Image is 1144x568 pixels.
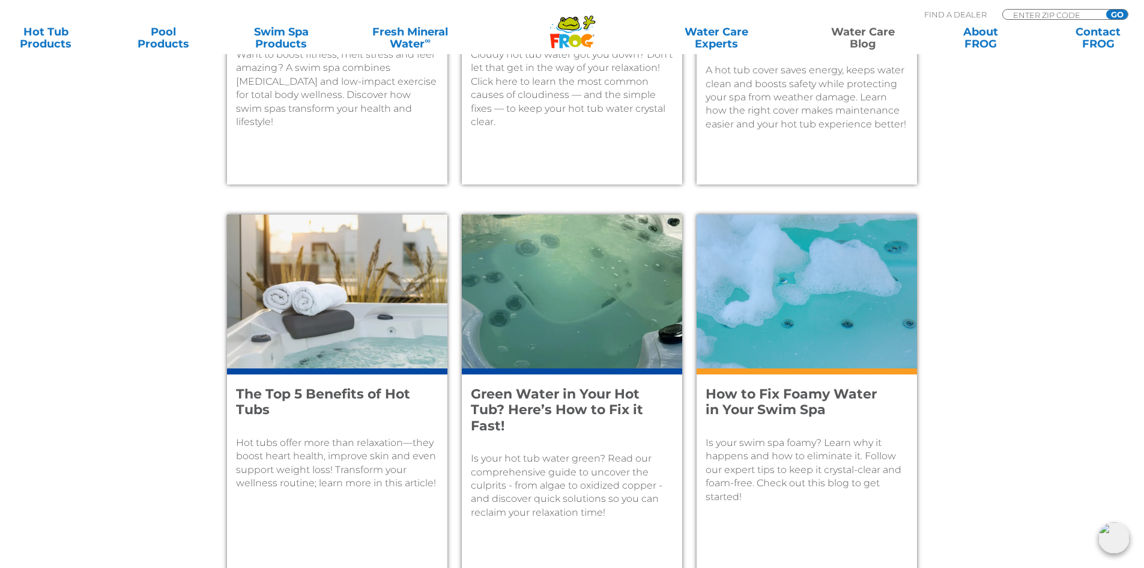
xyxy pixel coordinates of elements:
[924,9,987,20] p: Find A Dealer
[471,386,657,434] h4: Green Water in Your Hot Tub? Here’s How to Fix it Fast!
[817,26,909,50] a: Water CareBlog
[236,436,438,490] p: Hot tubs offer more than relaxation—they boost heart health, improve skin and even support weight...
[706,64,908,131] p: A hot tub cover saves energy, keeps water clean and boosts safety while protecting your spa from ...
[471,48,673,129] p: Cloudy hot tub water got you down? Don’t let that get in the way of your relaxation! Click here t...
[471,452,673,519] p: Is your hot tub water green? Read our comprehensive guide to uncover the culprits - from algae to...
[425,35,431,45] sup: ∞
[643,26,791,50] a: Water CareExperts
[353,26,468,50] a: Fresh MineralWater∞
[706,386,892,418] h4: How to Fix Foamy Water in Your Swim Spa
[1098,522,1130,554] img: openIcon
[118,26,209,50] a: PoolProducts
[1053,26,1144,50] a: ContactFROG
[1012,10,1093,20] input: Zip Code Form
[236,386,422,418] h4: The Top 5 Benefits of Hot Tubs
[1106,10,1128,19] input: GO
[235,26,327,50] a: Swim SpaProducts
[935,26,1026,50] a: AboutFROG
[706,436,908,504] p: Is your swim spa foamy? Learn why it happens and how to eliminate it. Follow our expert tips to k...
[227,215,447,368] img: An outdoor hot tub in an industrial area. Three white towels rolled up sit on the edge of the spa.
[236,48,438,129] p: Want to boost fitness, melt stress and feel amazing? A swim spa combines [MEDICAL_DATA] and low-i...
[462,215,682,368] img: Close up image of green hot tub water that is caused by algae.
